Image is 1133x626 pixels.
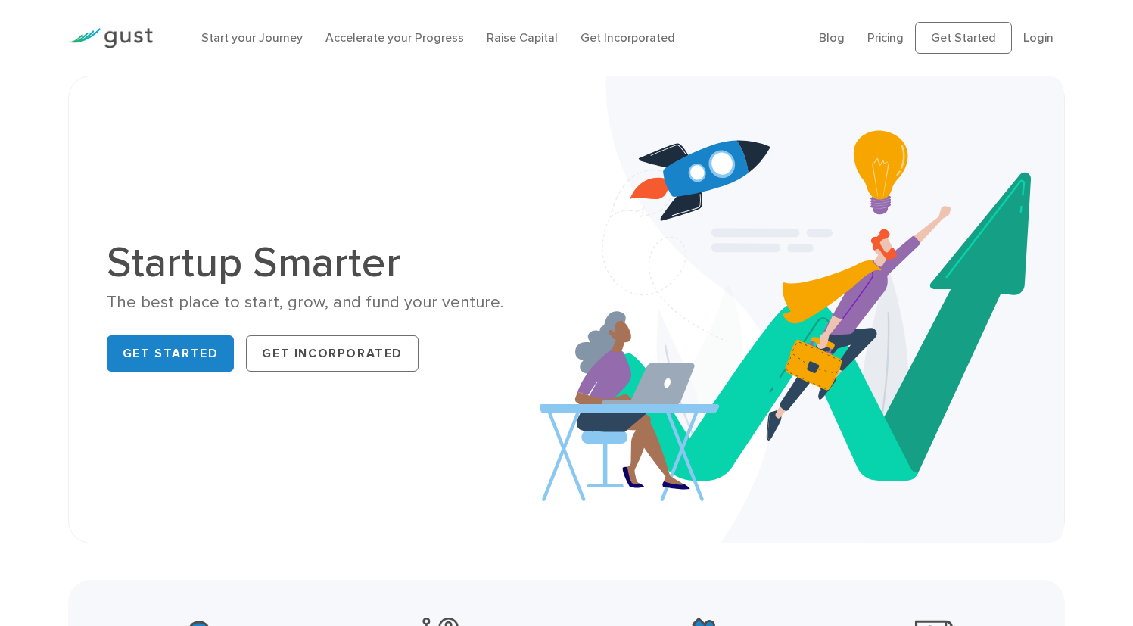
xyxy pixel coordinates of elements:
[487,30,558,45] a: Raise Capital
[1023,30,1054,45] a: Login
[107,335,235,372] a: Get Started
[915,22,1012,54] a: Get Started
[107,291,556,313] div: The best place to start, grow, and fund your venture.
[68,28,153,48] img: Gust Logo
[819,30,845,45] a: Blog
[201,30,303,45] a: Start your Journey
[581,30,675,45] a: Get Incorporated
[540,76,1064,543] img: Startup Smarter Hero
[867,30,904,45] a: Pricing
[107,241,556,284] h1: Startup Smarter
[325,30,464,45] a: Accelerate your Progress
[246,335,419,372] a: Get Incorporated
